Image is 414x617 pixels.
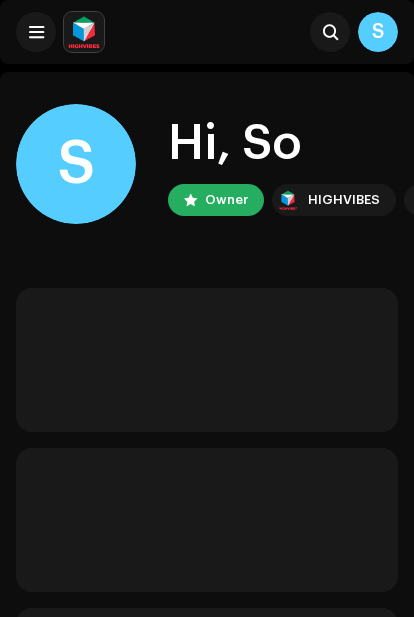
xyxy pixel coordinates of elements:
[358,12,398,52] div: S
[16,104,136,224] div: S
[205,188,248,212] div: Owner
[308,188,380,212] div: HIGHVIBES
[64,12,104,52] img: feab3aad-9b62-475c-8caf-26f15a9573ee
[276,188,300,212] img: feab3aad-9b62-475c-8caf-26f15a9573ee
